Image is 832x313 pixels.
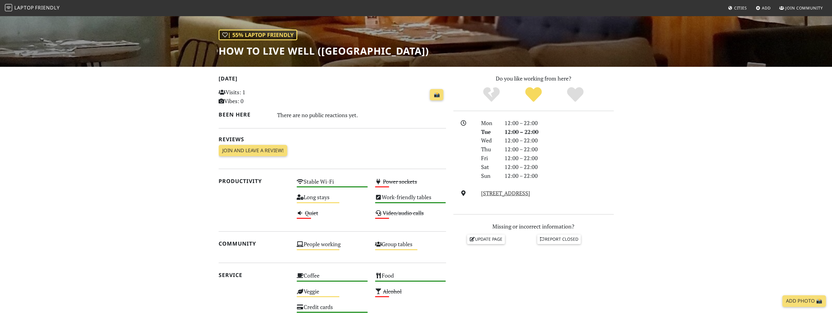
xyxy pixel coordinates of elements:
div: Thu [477,145,501,154]
h2: Community [219,240,290,247]
div: 12:00 – 22:00 [501,136,617,145]
s: Power sockets [383,178,417,185]
div: Coffee [293,271,371,286]
h1: HOW to live well ([GEOGRAPHIC_DATA]) [219,45,429,57]
a: LaptopFriendly LaptopFriendly [5,3,60,13]
h2: Been here [219,111,270,118]
div: Group tables [371,239,450,255]
a: 📸 [430,89,443,101]
div: Definitely! [554,86,596,103]
div: Tue [477,128,501,136]
div: Mon [477,119,501,128]
div: Food [371,271,450,286]
div: Sat [477,163,501,171]
a: Add Photo 📸 [782,295,826,307]
a: Join and leave a review! [219,145,287,156]
div: Long stays [293,192,371,208]
a: Update page [467,235,505,244]
a: Cities [726,2,749,13]
div: Veggie [293,286,371,302]
div: Stable Wi-Fi [293,177,371,192]
span: Cities [734,5,747,11]
p: Missing or incorrect information? [453,222,614,231]
div: There are no public reactions yet. [277,110,446,120]
h2: Productivity [219,178,290,184]
div: 12:00 – 22:00 [501,163,617,171]
a: Report closed [537,235,581,244]
h2: Reviews [219,136,446,142]
span: Friendly [35,4,59,11]
img: LaptopFriendly [5,4,12,11]
a: Join Community [777,2,825,13]
a: [STREET_ADDRESS] [481,189,530,197]
h2: Service [219,272,290,278]
span: Join Community [785,5,823,11]
p: Do you like working from here? [453,74,614,83]
div: | 55% Laptop Friendly [219,30,297,40]
span: Laptop [14,4,34,11]
h2: [DATE] [219,75,446,84]
s: Quiet [305,209,318,217]
div: Fri [477,154,501,163]
div: Wed [477,136,501,145]
div: 12:00 – 22:00 [501,154,617,163]
s: Video/audio calls [383,209,424,217]
div: 12:00 – 22:00 [501,145,617,154]
div: People working [293,239,371,255]
a: Add [753,2,773,13]
div: Work-friendly tables [371,192,450,208]
div: 12:00 – 22:00 [501,128,617,136]
div: 12:00 – 22:00 [501,171,617,180]
p: Visits: 1 Vibes: 0 [219,88,290,106]
div: No [470,86,512,103]
div: 12:00 – 22:00 [501,119,617,128]
div: Yes [512,86,555,103]
div: Sun [477,171,501,180]
s: Alcohol [383,288,402,295]
span: Add [762,5,771,11]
